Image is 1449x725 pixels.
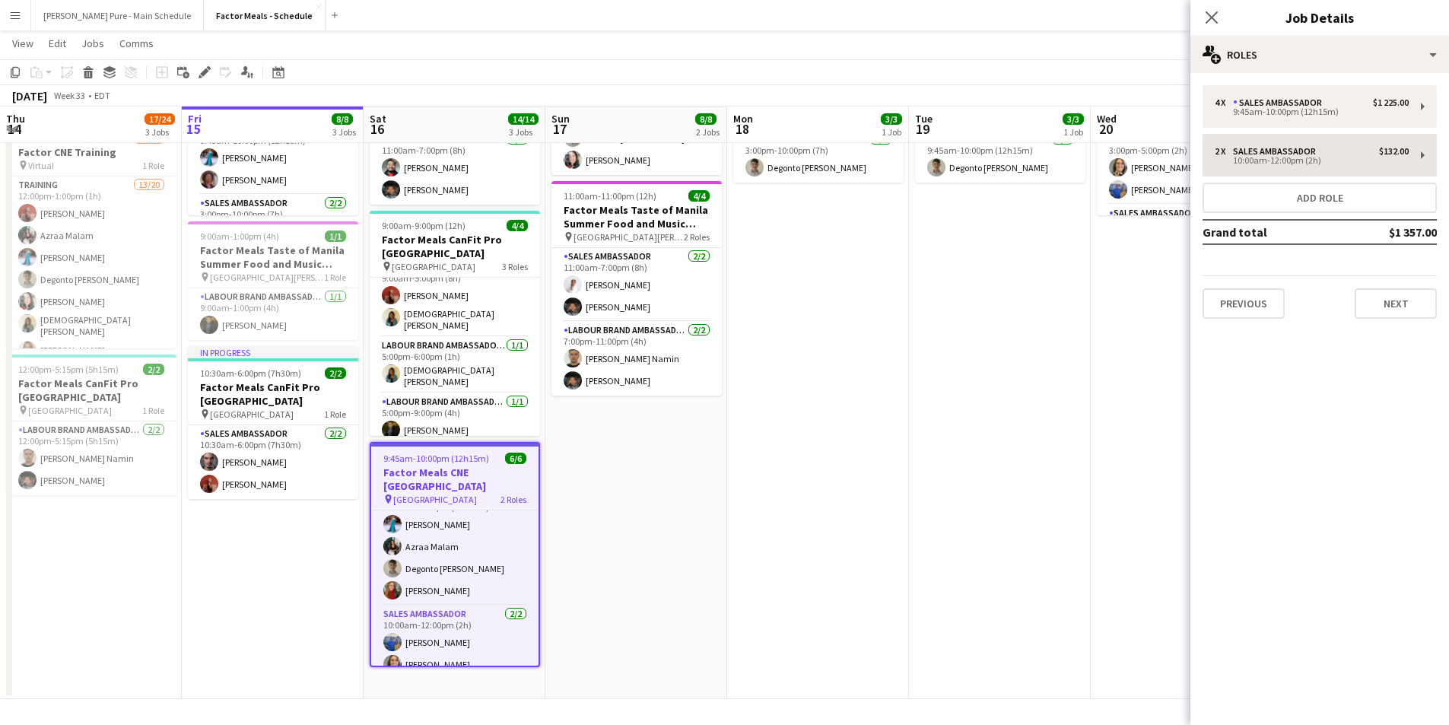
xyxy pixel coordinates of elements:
[188,288,358,340] app-card-role: Labour Brand Ambassadors1/19:00am-1:00pm (4h)[PERSON_NAME]
[188,243,358,271] h3: Factor Meals Taste of Manila Summer Food and Music Festival [GEOGRAPHIC_DATA]
[145,126,174,138] div: 3 Jobs
[6,377,176,404] h3: Factor Meals CanFit Pro [GEOGRAPHIC_DATA]
[28,160,54,171] span: Virtual
[371,466,539,493] h3: Factor Meals CNE [GEOGRAPHIC_DATA]
[1190,37,1449,73] div: Roles
[332,113,353,125] span: 8/8
[383,453,489,464] span: 9:45am-10:00pm (12h15m)
[6,145,176,159] h3: Factor CNE Training
[507,220,528,231] span: 4/4
[1203,288,1285,319] button: Previous
[1063,113,1084,125] span: 3/3
[1341,220,1437,244] td: $1 357.00
[28,405,112,416] span: [GEOGRAPHIC_DATA]
[324,272,346,283] span: 1 Role
[142,405,164,416] span: 1 Role
[49,37,66,50] span: Edit
[188,425,358,499] app-card-role: Sales Ambassador2/210:30am-6:00pm (7h30m)[PERSON_NAME][PERSON_NAME]
[551,248,722,322] app-card-role: Sales Ambassador2/211:00am-7:00pm (8h)[PERSON_NAME][PERSON_NAME]
[188,112,202,126] span: Fri
[371,606,539,679] app-card-role: Sales Ambassador2/210:00am-12:00pm (2h)[PERSON_NAME][PERSON_NAME]
[1097,205,1267,261] app-card-role: Sales Ambassador1/1
[81,37,104,50] span: Jobs
[1203,220,1341,244] td: Grand total
[1215,108,1409,116] div: 9:45am-10:00pm (12h15m)
[370,211,540,436] app-job-card: 9:00am-9:00pm (12h)4/4Factor Meals CanFit Pro [GEOGRAPHIC_DATA] [GEOGRAPHIC_DATA]3 RolesSales Amb...
[688,190,710,202] span: 4/4
[1190,8,1449,27] h3: Job Details
[1063,126,1083,138] div: 1 Job
[325,367,346,379] span: 2/2
[43,33,72,53] a: Edit
[18,364,119,375] span: 12:00pm-5:15pm (5h15m)
[12,88,47,103] div: [DATE]
[392,261,475,272] span: [GEOGRAPHIC_DATA]
[367,120,386,138] span: 16
[324,409,346,420] span: 1 Role
[551,322,722,396] app-card-role: Labour Brand Ambassadors2/27:00pm-11:00pm (4h)[PERSON_NAME] Namin[PERSON_NAME]
[12,37,33,50] span: View
[500,494,526,505] span: 2 Roles
[505,453,526,464] span: 6/6
[915,131,1085,183] app-card-role: Sales Ambassador1/19:45am-10:00pm (12h15m)Degonto [PERSON_NAME]
[1379,146,1409,157] div: $132.00
[696,126,720,138] div: 2 Jobs
[509,126,538,138] div: 3 Jobs
[370,233,540,260] h3: Factor Meals CanFit Pro [GEOGRAPHIC_DATA]
[882,126,901,138] div: 1 Job
[50,90,88,101] span: Week 33
[913,120,933,138] span: 19
[200,367,301,379] span: 10:30am-6:00pm (7h30m)
[733,112,753,126] span: Mon
[200,231,279,242] span: 9:00am-1:00pm (4h)
[370,442,540,667] app-job-card: 9:45am-10:00pm (12h15m)6/6Factor Meals CNE [GEOGRAPHIC_DATA] [GEOGRAPHIC_DATA]2 RolesSales Ambass...
[551,203,722,231] h3: Factor Meals Taste of Manila Summer Food and Music Festival [GEOGRAPHIC_DATA]
[210,409,294,420] span: [GEOGRAPHIC_DATA]
[113,33,160,53] a: Comms
[733,131,904,183] app-card-role: Sales Ambassador1/13:00pm-10:00pm (7h)Degonto [PERSON_NAME]
[502,261,528,272] span: 3 Roles
[188,221,358,340] app-job-card: 9:00am-1:00pm (4h)1/1Factor Meals Taste of Manila Summer Food and Music Festival [GEOGRAPHIC_DATA...
[119,37,154,50] span: Comms
[684,231,710,243] span: 2 Roles
[6,176,176,652] app-card-role: Training13/2012:00pm-1:00pm (1h)[PERSON_NAME]Azraa Malam[PERSON_NAME]Degonto [PERSON_NAME][PERSON...
[371,488,539,606] app-card-role: Sales Ambassador4/49:45am-10:00pm (12h15m)[PERSON_NAME]Azraa MalamDegonto [PERSON_NAME][PERSON_NAME]
[1203,183,1437,213] button: Add role
[915,112,933,126] span: Tue
[1215,97,1233,108] div: 4 x
[204,1,326,30] button: Factor Meals - Schedule
[188,346,358,358] div: In progress
[145,113,175,125] span: 17/24
[508,113,539,125] span: 14/14
[210,272,324,283] span: [GEOGRAPHIC_DATA][PERSON_NAME]
[186,120,202,138] span: 15
[188,380,358,408] h3: Factor Meals CanFit Pro [GEOGRAPHIC_DATA]
[1215,146,1233,157] div: 2 x
[6,33,40,53] a: View
[574,231,684,243] span: [GEOGRAPHIC_DATA][PERSON_NAME]
[142,160,164,171] span: 1 Role
[695,113,717,125] span: 8/8
[370,393,540,445] app-card-role: Labour Brand Ambassadors1/15:00pm-9:00pm (4h)[PERSON_NAME]
[1233,97,1328,108] div: Sales Ambassador
[393,494,477,505] span: [GEOGRAPHIC_DATA]
[143,364,164,375] span: 2/2
[6,112,25,126] span: Thu
[1233,146,1322,157] div: Sales Ambassador
[31,1,204,30] button: [PERSON_NAME] Pure - Main Schedule
[6,355,176,495] app-job-card: 12:00pm-5:15pm (5h15m)2/2Factor Meals CanFit Pro [GEOGRAPHIC_DATA] [GEOGRAPHIC_DATA]1 RoleLabour ...
[188,346,358,499] app-job-card: In progress10:30am-6:00pm (7h30m)2/2Factor Meals CanFit Pro [GEOGRAPHIC_DATA] [GEOGRAPHIC_DATA]1 ...
[1373,97,1409,108] div: $1 225.00
[332,126,356,138] div: 3 Jobs
[325,231,346,242] span: 1/1
[731,120,753,138] span: 18
[6,123,176,348] app-job-card: 12:00pm-1:00pm (1h)13/20Factor CNE Training Virtual1 RoleTraining13/2012:00pm-1:00pm (1h)[PERSON_...
[188,121,358,195] app-card-role: Sales Ambassador2/29:45am-10:00pm (12h15m)[PERSON_NAME][PERSON_NAME]
[551,181,722,396] app-job-card: 11:00am-11:00pm (12h)4/4Factor Meals Taste of Manila Summer Food and Music Festival [GEOGRAPHIC_D...
[75,33,110,53] a: Jobs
